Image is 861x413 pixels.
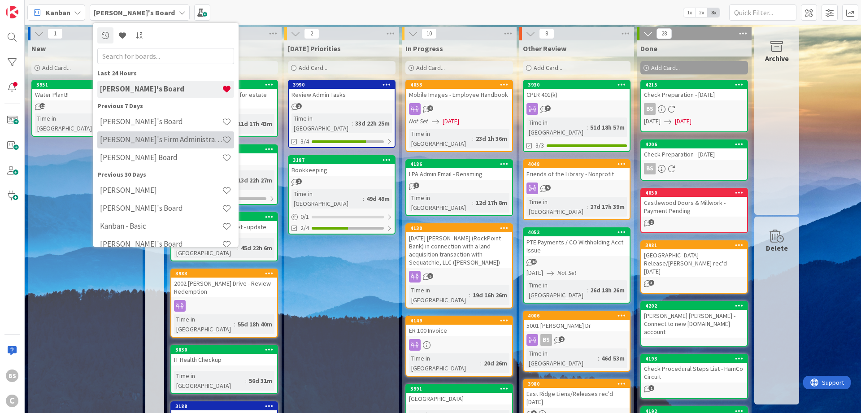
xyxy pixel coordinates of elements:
h4: [PERSON_NAME]'s Firm Administration Board [100,135,222,144]
div: Last 24 Hours [97,69,234,78]
div: Time in [GEOGRAPHIC_DATA] [291,113,352,133]
div: 3990 [289,81,395,89]
span: Done [640,44,657,53]
h4: [PERSON_NAME] [100,186,222,195]
img: Visit kanbanzone.com [6,6,18,18]
div: 40065001 [PERSON_NAME] Dr [524,312,630,331]
span: 2 [648,219,654,225]
div: 3187Bookkeeping [289,156,395,176]
h4: [PERSON_NAME]'s Board [100,117,222,126]
div: 4052 [528,229,630,235]
div: Mobile Images - Employee Handbook [406,89,512,100]
span: 28 [657,28,672,39]
div: 4053 [406,81,512,89]
div: 3990Review Admin Tasks [289,81,395,100]
span: Kanban [46,7,70,18]
span: 2/4 [300,223,309,233]
div: [PERSON_NAME] [PERSON_NAME] - Connect to new [DOMAIN_NAME] account [641,310,747,338]
span: New [31,44,46,53]
div: Time in [GEOGRAPHIC_DATA] [526,197,587,217]
div: Time in [GEOGRAPHIC_DATA] [526,117,587,137]
div: Review Admin Tasks [289,89,395,100]
div: Castlewood Doors & Millwork - Payment Pending [641,197,747,217]
div: 4215Check Preparation - [DATE] [641,81,747,100]
span: : [587,202,588,212]
span: 1 [48,28,63,39]
div: Check Preparation - [DATE] [641,89,747,100]
div: 11d 17h 43m [235,119,274,129]
span: : [598,353,599,363]
div: Previous 30 Days [97,170,234,179]
div: 4193Check Procedural Steps List - HamCo Circuit [641,355,747,383]
div: Water Plant!! [32,89,138,100]
div: 3830IT Health Checkup [171,346,277,365]
div: 3981 [645,242,747,248]
div: Delete [766,243,788,253]
div: 49d 49m [364,194,392,204]
span: Add Card... [299,64,327,72]
span: [DATE] [644,117,661,126]
div: Time in [GEOGRAPHIC_DATA] [409,129,472,148]
div: Time in [GEOGRAPHIC_DATA] [291,189,363,209]
div: 3188 [171,402,277,410]
div: 3187 [293,157,395,163]
span: 0 / 1 [300,212,309,222]
div: 51d 18h 57m [588,122,627,132]
div: East Ridge Liens/Releases rec'd [DATE] [524,388,630,408]
span: Support [19,1,41,12]
div: 3980 [524,380,630,388]
span: : [587,285,588,295]
div: 3930 [524,81,630,89]
span: 3/3 [535,141,544,150]
span: [DATE] [675,117,691,126]
div: 4149 [406,317,512,325]
div: 3980East Ridge Liens/Releases rec'd [DATE] [524,380,630,408]
span: 7 [545,105,551,111]
span: [DATE] [443,117,459,126]
div: 55d 18h 40m [235,319,274,329]
span: 10 [422,28,437,39]
div: Archive [765,53,789,64]
div: 3983 [175,270,277,277]
div: 23d 1h 36m [474,134,509,143]
div: IT Health Checkup [171,354,277,365]
input: Quick Filter... [729,4,796,21]
div: Time in [GEOGRAPHIC_DATA] [409,285,469,305]
span: In Progress [405,44,443,53]
div: 3981[GEOGRAPHIC_DATA] Release/[PERSON_NAME] rec'd [DATE] [641,241,747,277]
div: Check Preparation - [DATE] [641,148,747,160]
div: 4202[PERSON_NAME] [PERSON_NAME] - Connect to new [DOMAIN_NAME] account [641,302,747,338]
div: Check Procedural Steps List - HamCo Circuit [641,363,747,383]
span: : [469,290,470,300]
div: 4048Friends of the Library - Nonprofit [524,160,630,180]
div: 4215 [641,81,747,89]
div: 4206Check Preparation - [DATE] [641,140,747,160]
div: 3951 [36,82,138,88]
div: 4048 [528,161,630,167]
div: 3930 [528,82,630,88]
span: [DATE] [526,268,543,278]
div: CPLR 401(k) [524,89,630,100]
span: : [363,194,364,204]
div: 4186LPA Admin Email - Renaming [406,160,512,180]
div: 4052PTE Payments / CO Withholding Acct Issue [524,228,630,256]
span: 5 [545,185,551,191]
span: Today's Priorities [288,44,341,53]
div: 56d 31m [247,376,274,386]
div: [DATE] [PERSON_NAME] (RockPoint Bank) in connection with a land acquisition transaction with Sequ... [406,232,512,268]
span: : [245,376,247,386]
div: Time in [GEOGRAPHIC_DATA] [526,280,587,300]
div: 26d 18h 26m [588,285,627,295]
div: 4130 [406,224,512,232]
span: 3x [708,8,720,17]
span: 3 [648,280,654,286]
span: 1 [648,385,654,391]
div: Previous 7 Days [97,101,234,111]
div: BS [644,163,656,174]
div: 3991 [410,386,512,392]
div: 3991[GEOGRAPHIC_DATA] [406,385,512,404]
div: 19d 16h 26m [470,290,509,300]
span: Add Card... [42,64,71,72]
span: Add Card... [651,64,680,72]
span: Add Card... [534,64,562,72]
